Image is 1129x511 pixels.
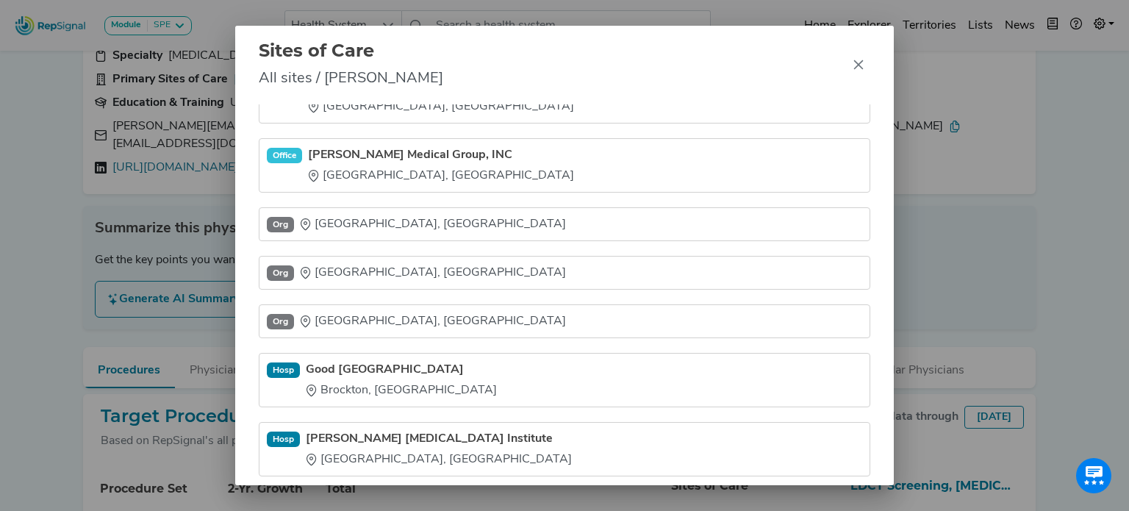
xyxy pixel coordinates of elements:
[308,167,574,185] div: [GEOGRAPHIC_DATA], [GEOGRAPHIC_DATA]
[267,432,300,446] div: Hosp
[306,361,497,379] a: Good [GEOGRAPHIC_DATA]
[306,451,572,468] div: [GEOGRAPHIC_DATA], [GEOGRAPHIC_DATA]
[267,314,294,329] div: Org
[259,68,443,90] span: All sites / [PERSON_NAME]
[259,40,443,62] h2: Sites of Care
[306,382,497,399] div: Brockton, [GEOGRAPHIC_DATA]
[267,148,302,162] div: Office
[267,217,294,232] div: Org
[300,312,566,330] div: [GEOGRAPHIC_DATA], [GEOGRAPHIC_DATA]
[847,53,870,76] button: Close
[267,265,294,280] div: Org
[308,146,574,164] a: [PERSON_NAME] Medical Group, INC
[306,430,572,448] a: [PERSON_NAME] [MEDICAL_DATA] Institute
[300,264,566,282] div: [GEOGRAPHIC_DATA], [GEOGRAPHIC_DATA]
[308,98,639,115] div: [GEOGRAPHIC_DATA], [GEOGRAPHIC_DATA]
[267,362,300,377] div: Hosp
[300,215,566,233] div: [GEOGRAPHIC_DATA], [GEOGRAPHIC_DATA]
